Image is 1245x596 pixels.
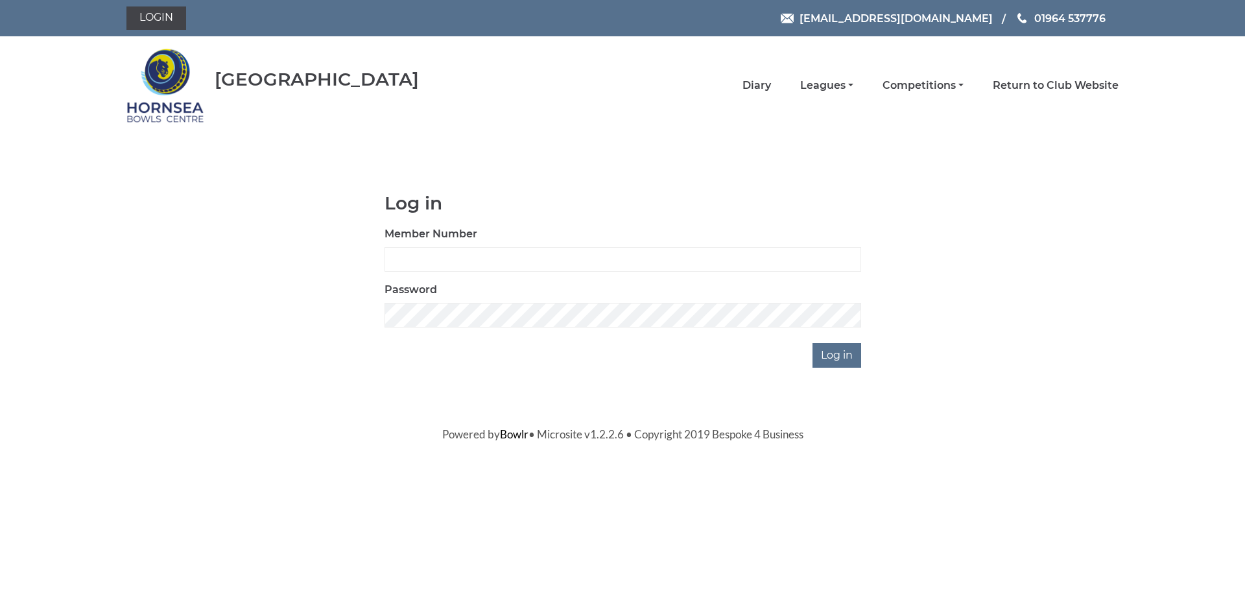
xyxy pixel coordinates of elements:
[800,12,993,24] span: [EMAIL_ADDRESS][DOMAIN_NAME]
[781,14,794,23] img: Email
[442,427,803,441] span: Powered by • Microsite v1.2.2.6 • Copyright 2019 Bespoke 4 Business
[800,78,853,93] a: Leagues
[993,78,1119,93] a: Return to Club Website
[1015,10,1106,27] a: Phone us 01964 537776
[812,343,861,368] input: Log in
[385,193,861,213] h1: Log in
[742,78,771,93] a: Diary
[500,427,528,441] a: Bowlr
[781,10,993,27] a: Email [EMAIL_ADDRESS][DOMAIN_NAME]
[1034,12,1106,24] span: 01964 537776
[215,69,419,89] div: [GEOGRAPHIC_DATA]
[1017,13,1026,23] img: Phone us
[126,6,186,30] a: Login
[883,78,964,93] a: Competitions
[126,40,204,131] img: Hornsea Bowls Centre
[385,226,477,242] label: Member Number
[385,282,437,298] label: Password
